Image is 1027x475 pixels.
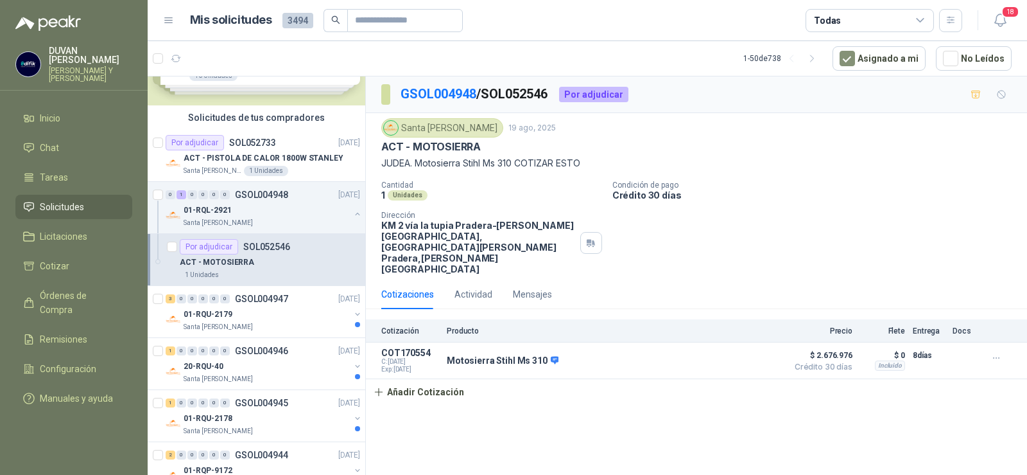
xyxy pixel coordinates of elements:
div: 1 Unidades [244,166,288,176]
a: 0 1 0 0 0 0 GSOL004948[DATE] Company Logo01-RQL-2921Santa [PERSON_NAME] [166,187,363,228]
p: Producto [447,327,781,336]
div: 0 [198,294,208,303]
div: Todas [814,13,841,28]
p: COT170554 [381,348,439,358]
div: 0 [209,190,219,199]
div: 0 [166,190,175,199]
p: [DATE] [338,449,360,462]
p: Santa [PERSON_NAME] [184,426,253,436]
button: Asignado a mi [833,46,926,71]
p: 19 ago, 2025 [508,122,556,134]
span: Licitaciones [40,229,87,244]
a: 1 0 0 0 0 0 GSOL004946[DATE] Company Logo20-RQU-40Santa [PERSON_NAME] [166,343,363,384]
div: 0 [209,346,219,355]
p: Santa [PERSON_NAME] [184,322,253,332]
img: Company Logo [384,121,398,135]
p: 01-RQL-2921 [184,204,232,217]
p: Santa [PERSON_NAME] [184,166,241,176]
span: Exp: [DATE] [381,366,439,373]
a: Solicitudes [15,195,132,219]
div: Por adjudicar [559,87,628,102]
span: Crédito 30 días [788,363,852,371]
div: 0 [209,399,219,408]
button: No Leídos [936,46,1012,71]
div: 0 [177,399,186,408]
div: 0 [209,294,219,303]
p: [DATE] [338,397,360,409]
div: Unidades [388,190,427,201]
p: $ 0 [860,348,905,363]
p: ACT - MOTOSIERRA [381,140,481,154]
a: Por adjudicarSOL052733[DATE] Company LogoACT - PISTOLA DE CALOR 1800W STANLEYSanta [PERSON_NAME]1... [148,130,365,182]
p: GSOL004947 [235,294,288,303]
a: Chat [15,136,132,160]
p: [DATE] [338,345,360,357]
div: 0 [177,346,186,355]
h1: Mis solicitudes [190,11,272,30]
p: SOL052733 [229,138,276,147]
p: [DATE] [338,293,360,305]
span: $ 2.676.976 [788,348,852,363]
div: Solicitudes de tus compradores [148,105,365,130]
div: Mensajes [513,287,552,301]
div: 0 [220,346,230,355]
p: GSOL004945 [235,399,288,408]
p: Flete [860,327,905,336]
span: 3494 [282,13,313,28]
a: 1 0 0 0 0 0 GSOL004945[DATE] Company Logo01-RQU-2178Santa [PERSON_NAME] [166,395,363,436]
p: Cantidad [381,181,602,190]
a: Remisiones [15,327,132,352]
span: Remisiones [40,332,87,346]
div: 0 [187,190,197,199]
div: 1 [166,346,175,355]
div: 0 [187,451,197,460]
span: Inicio [40,111,60,125]
p: SOL052546 [243,242,290,251]
div: 0 [209,451,219,460]
span: Configuración [40,362,96,376]
div: 1 [166,399,175,408]
img: Company Logo [166,416,181,431]
a: Tareas [15,165,132,190]
button: Añadir Cotización [366,379,471,405]
p: GSOL004946 [235,346,288,355]
div: Actividad [454,287,492,301]
p: DUVAN [PERSON_NAME] [49,46,132,64]
div: 1 [177,190,186,199]
p: Santa [PERSON_NAME] [184,374,253,384]
img: Company Logo [166,156,181,171]
a: 3 0 0 0 0 0 GSOL004947[DATE] Company Logo01-RQU-2179Santa [PERSON_NAME] [166,291,363,332]
p: ACT - PISTOLA DE CALOR 1800W STANLEY [184,152,343,165]
span: Manuales y ayuda [40,391,113,406]
p: Motosierra Stihl Ms 310 [447,355,558,367]
span: 18 [1001,6,1019,18]
p: Crédito 30 días [612,190,1022,201]
a: Cotizar [15,254,132,278]
div: 1 - 50 de 738 [743,48,822,69]
div: 0 [177,294,186,303]
img: Company Logo [166,312,181,327]
div: 0 [198,451,208,460]
a: Órdenes de Compra [15,283,132,322]
p: 01-RQU-2178 [184,413,232,425]
a: Configuración [15,357,132,381]
a: Licitaciones [15,224,132,249]
div: 0 [220,451,230,460]
p: GSOL004948 [235,190,288,199]
div: Por adjudicar [166,135,224,150]
p: Entrega [913,327,945,336]
div: Santa [PERSON_NAME] [381,118,503,138]
div: 0 [220,294,230,303]
p: Condición de pago [612,181,1022,190]
p: GSOL004944 [235,451,288,460]
img: Company Logo [16,52,40,76]
p: Cotización [381,327,439,336]
div: 0 [198,190,208,199]
img: Company Logo [166,364,181,379]
div: Incluido [875,361,905,371]
p: [PERSON_NAME] Y [PERSON_NAME] [49,67,132,82]
div: 0 [187,294,197,303]
div: 0 [220,399,230,408]
p: [DATE] [338,137,360,149]
p: JUDEA. Motosierra Stihl Ms 310 COTIZAR ESTO [381,156,1012,170]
